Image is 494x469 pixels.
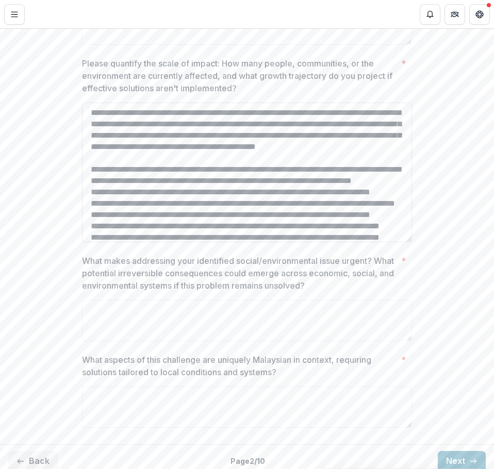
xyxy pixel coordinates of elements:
[4,4,25,25] button: Toggle Menu
[82,354,397,378] p: What aspects of this challenge are uniquely Malaysian in context, requiring solutions tailored to...
[230,456,265,466] p: Page 2 / 10
[444,4,465,25] button: Partners
[82,57,397,94] p: Please quantify the scale of impact: How many people, communities, or the environment are current...
[82,255,397,292] p: What makes addressing your identified social/environmental issue urgent? What potential irreversi...
[469,4,490,25] button: Get Help
[420,4,440,25] button: Notifications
